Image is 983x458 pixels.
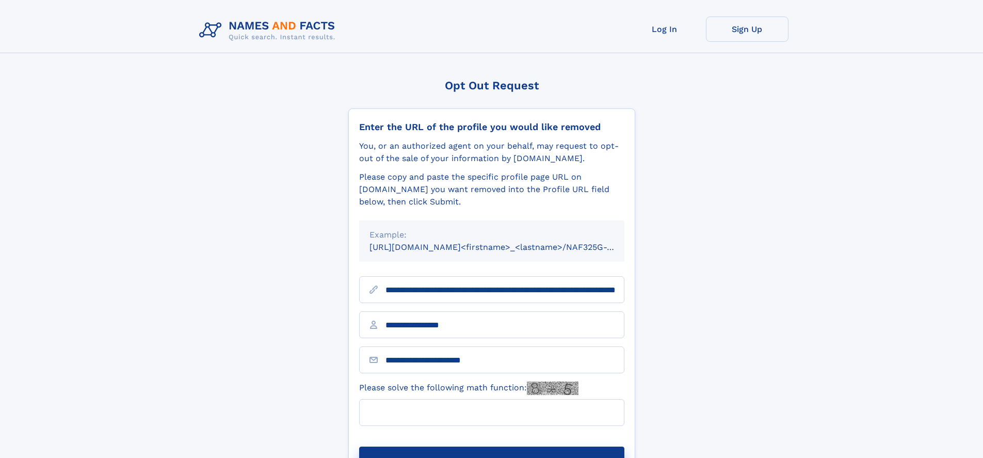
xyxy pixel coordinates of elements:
div: Opt Out Request [348,79,635,92]
div: Example: [369,229,614,241]
div: Please copy and paste the specific profile page URL on [DOMAIN_NAME] you want removed into the Pr... [359,171,624,208]
div: You, or an authorized agent on your behalf, may request to opt-out of the sale of your informatio... [359,140,624,165]
a: Log In [623,17,706,42]
a: Sign Up [706,17,788,42]
small: [URL][DOMAIN_NAME]<firstname>_<lastname>/NAF325G-xxxxxxxx [369,242,644,252]
img: Logo Names and Facts [195,17,344,44]
div: Enter the URL of the profile you would like removed [359,121,624,133]
label: Please solve the following math function: [359,382,578,395]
